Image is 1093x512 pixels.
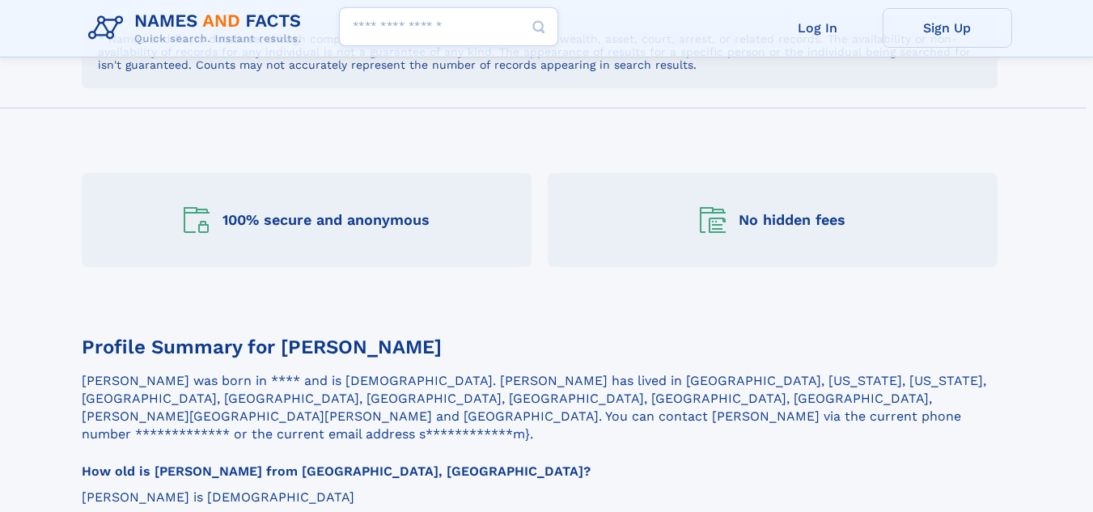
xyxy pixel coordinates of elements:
h3: How old is [PERSON_NAME] from [GEOGRAPHIC_DATA], [GEOGRAPHIC_DATA]? [82,463,998,480]
h3: Profile Summary for [PERSON_NAME] [82,338,998,356]
a: Sign Up [883,8,1012,48]
div: No hidden fees [739,210,845,230]
button: Search Button [519,7,558,47]
p: [PERSON_NAME] was born in **** and is [DEMOGRAPHIC_DATA]. [PERSON_NAME] has lived in [GEOGRAPHIC_... [82,372,998,443]
input: search input [339,7,558,46]
a: Log In [753,8,883,48]
img: Logo Names and Facts [82,6,315,50]
p: [PERSON_NAME] is [DEMOGRAPHIC_DATA] [82,489,998,506]
div: 100% secure and anonymous [222,210,430,230]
